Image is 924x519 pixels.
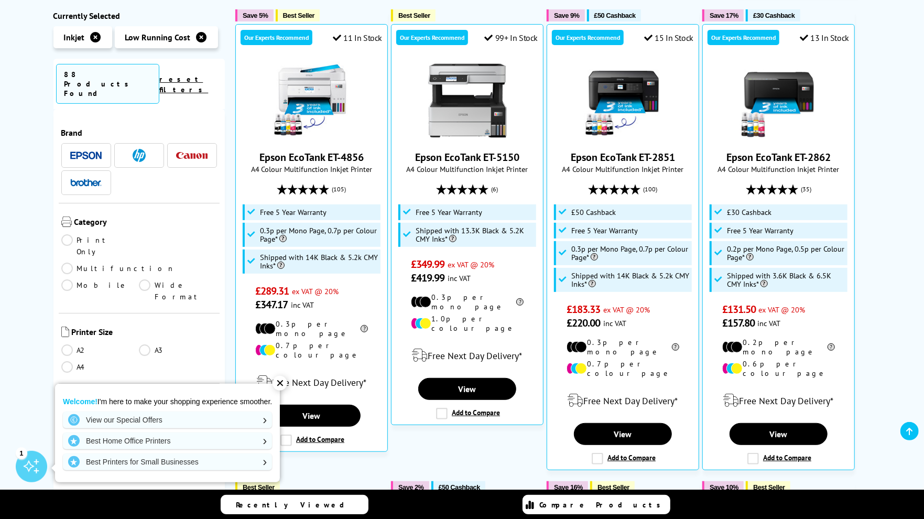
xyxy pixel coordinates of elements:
a: A3 [139,344,217,356]
button: £30 Cashback [746,9,800,21]
span: A4 Colour Multifunction Inkjet Printer [552,164,693,174]
button: Best Seller [235,481,280,493]
span: A4 Colour Multifunction Inkjet Printer [708,164,849,174]
button: £50 Cashback [587,9,641,21]
a: View [263,405,360,427]
span: Free 5 Year Warranty [416,208,482,217]
span: (105) [332,179,346,199]
span: (6) [492,179,498,199]
span: inc VAT [603,318,626,328]
a: reset filters [159,74,208,94]
a: Recently Viewed [221,495,368,514]
li: 0.2p per mono page [722,338,835,356]
span: £419.99 [411,271,445,285]
div: modal_delivery [397,341,538,370]
button: Save 10% [702,481,744,493]
a: Epson EcoTank ET-4856 [259,150,364,164]
a: Epson EcoTank ET-4856 [273,132,351,142]
a: Brother [70,176,102,189]
a: A2 [61,344,139,356]
li: 1.0p per colour page [411,314,524,333]
a: Epson EcoTank ET-2862 [740,132,818,142]
div: 11 In Stock [333,33,382,43]
div: modal_delivery [241,367,382,397]
span: Category [74,217,218,229]
span: 0.3p per Mono Page, 0.7p per Colour Page* [571,245,690,262]
span: Recently Viewed [236,500,355,510]
span: Printer Size [72,327,218,339]
div: Our Experts Recommend [552,30,624,45]
a: View our Special Offers [63,412,272,428]
li: 0.7p per colour page [255,341,368,360]
span: Free 5 Year Warranty [260,208,327,217]
span: Best Seller [283,12,315,19]
a: Wide Format [139,279,217,302]
span: Shipped with 14K Black & 5.2k CMY Inks* [260,253,378,270]
label: Add to Compare [592,453,656,464]
span: £289.31 [255,284,289,298]
span: £50 Cashback [571,208,616,217]
div: modal_delivery [708,386,849,415]
a: View [574,423,671,445]
span: Save 9% [554,12,579,19]
span: 0.2p per Mono Page, 0.5p per Colour Page* [727,245,845,262]
span: £220.00 [567,316,601,330]
div: 15 In Stock [644,33,693,43]
span: Best Seller [753,483,785,491]
p: I'm here to make your shopping experience smoother. [63,397,272,406]
a: A4 [61,361,139,373]
span: Save 17% [710,12,738,19]
a: View [730,423,827,445]
span: Save 5% [243,12,268,19]
button: Best Seller [276,9,320,21]
button: Save 17% [702,9,744,21]
span: (35) [801,179,811,199]
span: Shipped with 13.3K Black & 5.2K CMY Inks* [416,226,534,243]
span: Best Seller [398,12,430,19]
span: £50 Cashback [439,483,480,491]
span: 0.3p per Mono Page, 0.7p per Colour Page* [260,226,378,243]
img: Category [61,217,72,227]
img: Printer Size [61,327,69,337]
img: Epson EcoTank ET-4856 [273,61,351,140]
button: Save 9% [547,9,584,21]
div: Our Experts Recommend [396,30,468,45]
label: Add to Compare [280,435,344,446]
span: Best Seller [597,483,629,491]
div: 1 [16,447,27,459]
img: Canon [176,152,208,159]
button: Save 16% [547,481,588,493]
span: ex VAT @ 20% [759,305,806,315]
img: Epson EcoTank ET-5150 [428,61,507,140]
div: 99+ In Stock [484,33,538,43]
span: inc VAT [291,300,314,310]
div: ✕ [273,376,287,391]
button: Best Seller [590,481,635,493]
label: Add to Compare [747,453,811,464]
img: Epson [70,152,102,159]
span: Save 16% [554,483,583,491]
span: ex VAT @ 20% [603,305,650,315]
span: ex VAT @ 20% [292,286,339,296]
span: Best Seller [243,483,275,491]
li: 0.3p per mono page [255,319,368,338]
div: Our Experts Recommend [708,30,779,45]
span: Free 5 Year Warranty [571,226,638,235]
span: £157.80 [722,316,755,330]
div: Currently Selected [53,10,225,21]
span: inc VAT [758,318,781,328]
span: Save 10% [710,483,738,491]
span: Brand [61,127,218,138]
li: 0.3p per mono page [567,338,679,356]
a: HP [123,149,155,162]
a: Compare Products [523,495,670,514]
button: £50 Cashback [431,481,485,493]
span: £50 Cashback [594,12,636,19]
a: Epson EcoTank ET-5150 [415,150,519,164]
img: Epson EcoTank ET-2851 [584,61,662,140]
a: Epson EcoTank ET-2851 [584,132,662,142]
button: Best Seller [391,9,436,21]
a: Epson EcoTank ET-2862 [726,150,831,164]
img: Brother [70,179,102,186]
strong: Welcome! [63,397,97,406]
